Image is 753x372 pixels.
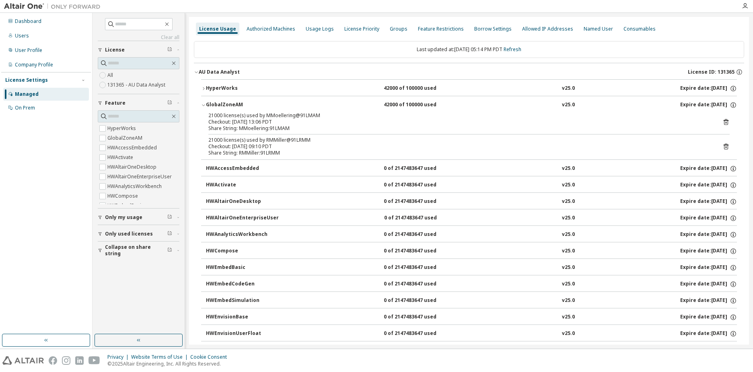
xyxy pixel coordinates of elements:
button: HWAltairOneDesktop0 of 2147483647 usedv25.0Expire date:[DATE] [206,193,737,211]
div: Cookie Consent [190,354,232,360]
div: On Prem [15,105,35,111]
div: HWAltairOneEnterpriseUser [206,215,279,222]
div: HWAccessEmbedded [206,165,278,172]
div: Expire date: [DATE] [680,215,737,222]
div: Managed [15,91,39,97]
label: HyperWorks [107,124,138,133]
img: linkedin.svg [75,356,84,365]
span: Clear filter [167,214,172,221]
div: Checkout: [DATE] 09:10 PDT [208,143,710,150]
div: GlobalZoneAM [206,101,278,109]
span: Clear filter [167,100,172,106]
img: facebook.svg [49,356,57,365]
button: HWAccessEmbedded0 of 2147483647 usedv25.0Expire date:[DATE] [206,160,737,178]
div: Usage Logs [306,26,334,32]
div: v25.0 [562,101,575,109]
button: AU Data AnalystLicense ID: 131365 [194,63,744,81]
button: GlobalZoneAM42000 of 100000 usedv25.0Expire date:[DATE] [201,96,737,114]
img: Altair One [4,2,105,10]
div: Allowed IP Addresses [522,26,573,32]
div: Share String: MMoellering:91LMAM [208,125,710,132]
span: License [105,47,125,53]
div: 42000 of 100000 used [384,101,456,109]
span: Only my usage [105,214,142,221]
div: v25.0 [562,85,575,92]
div: Checkout: [DATE] 13:06 PDT [208,119,710,125]
a: Clear all [98,34,179,41]
label: HWAltairOneEnterpriseUser [107,172,173,182]
div: User Profile [15,47,42,54]
img: instagram.svg [62,356,70,365]
div: Company Profile [15,62,53,68]
div: 0 of 2147483647 used [384,231,456,238]
div: 0 of 2147483647 used [384,330,456,337]
button: Collapse on share string [98,242,179,259]
div: Expire date: [DATE] [680,248,737,255]
div: 0 of 2147483647 used [384,182,456,189]
button: HWEnvisionUserFloat0 of 2147483647 usedv25.0Expire date:[DATE] [206,325,737,343]
div: v25.0 [562,198,575,205]
div: v25.0 [562,314,575,321]
div: Users [15,33,29,39]
label: HWAccessEmbedded [107,143,158,153]
a: Refresh [504,46,521,53]
button: HWEnvisionBase0 of 2147483647 usedv25.0Expire date:[DATE] [206,308,737,326]
div: Website Terms of Use [131,354,190,360]
div: v25.0 [562,248,575,255]
div: Expire date: [DATE] [680,165,737,172]
button: HWEmbedSimulation0 of 2147483647 usedv25.0Expire date:[DATE] [206,292,737,310]
div: 0 of 2147483647 used [384,165,456,172]
div: HWCompose [206,248,278,255]
button: HWActivate0 of 2147483647 usedv25.0Expire date:[DATE] [206,176,737,194]
div: Groups [390,26,407,32]
button: HWAnalyticsWorkbench0 of 2147483647 usedv25.0Expire date:[DATE] [206,226,737,244]
div: Authorized Machines [247,26,295,32]
span: License ID: 131365 [688,69,734,75]
div: 21000 license(s) used by RMMiller@91LRMM [208,137,710,143]
div: v25.0 [562,215,575,222]
button: Only my usage [98,209,179,226]
div: v25.0 [562,330,575,337]
div: Expire date: [DATE] [680,101,737,109]
div: v25.0 [562,231,575,238]
div: 42000 of 100000 used [384,85,456,92]
label: All [107,70,115,80]
div: Expire date: [DATE] [680,281,737,288]
div: 0 of 2147483647 used [384,215,457,222]
div: HWActivate [206,182,278,189]
button: HWEmbedBasic0 of 2147483647 usedv25.0Expire date:[DATE] [206,259,737,277]
img: altair_logo.svg [2,356,44,365]
button: HWGraphLakehouse0 of 2147483647 usedv25.0Expire date:[DATE] [206,341,737,359]
div: Last updated at: [DATE] 05:14 PM PDT [194,41,744,58]
div: Feature Restrictions [418,26,464,32]
div: v25.0 [562,264,575,271]
button: HWEmbedCodeGen0 of 2147483647 usedv25.0Expire date:[DATE] [206,275,737,293]
span: Feature [105,100,125,106]
div: Named User [584,26,613,32]
p: © 2025 Altair Engineering, Inc. All Rights Reserved. [107,360,232,367]
div: AU Data Analyst [199,69,240,75]
div: Expire date: [DATE] [680,231,737,238]
span: Collapse on share string [105,244,167,257]
div: Expire date: [DATE] [680,198,737,205]
button: HWCompose0 of 2147483647 usedv25.0Expire date:[DATE] [206,242,737,260]
div: HWAltairOneDesktop [206,198,278,205]
button: License [98,41,179,59]
div: Expire date: [DATE] [680,182,737,189]
div: 0 of 2147483647 used [384,314,456,321]
div: 0 of 2147483647 used [384,248,456,255]
span: Clear filter [167,47,172,53]
div: HWAnalyticsWorkbench [206,231,278,238]
div: Expire date: [DATE] [680,314,737,321]
button: Feature [98,94,179,112]
div: Share String: RMMiller:91LRMM [208,150,710,156]
div: HyperWorks [206,85,278,92]
img: youtube.svg [88,356,100,365]
label: GlobalZoneAM [107,133,144,143]
div: License Priority [344,26,379,32]
div: Expire date: [DATE] [680,330,737,337]
div: HWEnvisionBase [206,314,278,321]
span: Clear filter [167,231,172,237]
div: Privacy [107,354,131,360]
div: HWEmbedCodeGen [206,281,278,288]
